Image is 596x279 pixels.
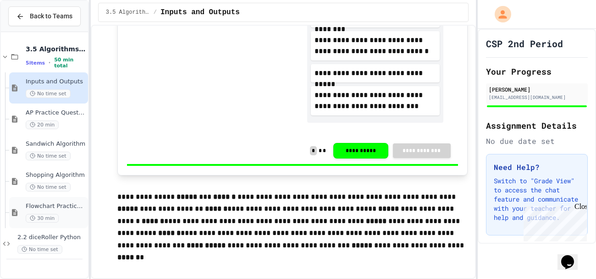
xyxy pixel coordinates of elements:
h2: Assignment Details [486,119,588,132]
span: 50 min total [54,57,86,69]
span: 30 min [26,214,59,223]
span: 3.5 Algorithms Practice [106,9,150,16]
h1: CSP 2nd Period [486,37,563,50]
iframe: chat widget [557,242,587,270]
h3: Need Help? [494,162,580,173]
button: Back to Teams [8,6,81,26]
span: No time set [26,152,71,160]
h2: Your Progress [486,65,588,78]
span: Inputs and Outputs [160,7,240,18]
span: 5 items [26,60,45,66]
span: No time set [26,183,71,191]
span: 20 min [26,120,59,129]
div: Chat with us now!Close [4,4,63,58]
span: AP Practice Questions [26,109,86,117]
span: Inputs and Outputs [26,78,86,86]
span: No time set [26,89,71,98]
span: Back to Teams [30,11,72,21]
iframe: chat widget [520,202,587,241]
p: Switch to "Grade View" to access the chat feature and communicate with your teacher for help and ... [494,176,580,222]
div: [PERSON_NAME] [489,85,585,93]
div: No due date set [486,136,588,147]
span: 3.5 Algorithms Practice [26,45,86,53]
span: Sandwich Algorithm [26,140,86,148]
div: My Account [485,4,513,25]
span: Flowchart Practice Exercises [26,202,86,210]
span: • [49,59,50,66]
span: No time set [17,245,62,254]
span: 2.2 diceRoller Python [17,234,86,241]
span: Shopping Algorithm [26,171,86,179]
span: / [154,9,157,16]
div: [EMAIL_ADDRESS][DOMAIN_NAME] [489,94,585,101]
